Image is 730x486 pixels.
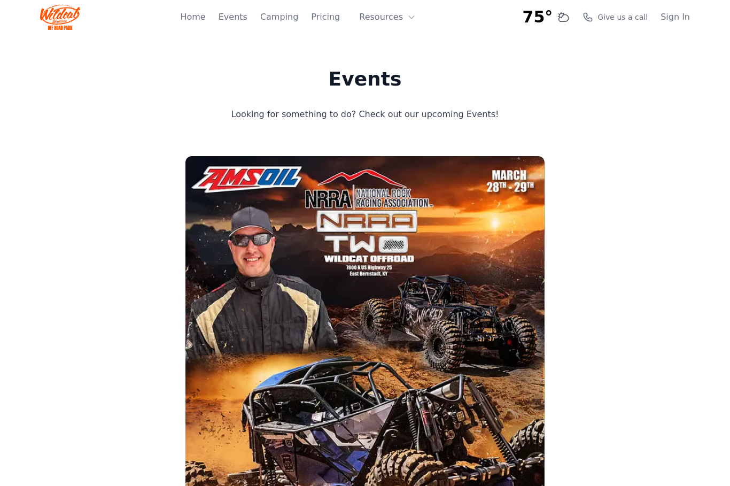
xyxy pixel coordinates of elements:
span: Give us a call [597,12,648,22]
h1: Events [188,68,542,90]
a: Pricing [311,11,340,24]
span: 75° [523,7,553,27]
a: Home [180,11,205,24]
button: Resources [353,6,422,28]
a: Events [219,11,247,24]
img: Wildcat Logo [40,4,80,30]
a: Give us a call [583,12,648,22]
p: Looking for something to do? Check out our upcoming Events! [188,107,542,122]
a: Sign In [661,11,690,24]
a: Camping [260,11,298,24]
